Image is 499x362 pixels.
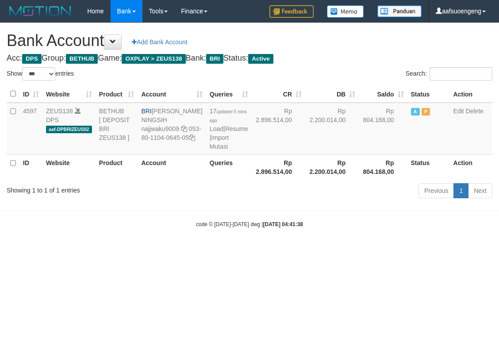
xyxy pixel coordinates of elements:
[22,54,42,64] span: DPS
[305,154,359,180] th: Rp 2.200.014,00
[252,103,305,155] td: Rp 2.896.514,00
[46,126,92,133] span: aaf-DPBRIZEUS02
[19,154,42,180] th: ID
[181,125,187,132] a: Copy najjwaku9009 to clipboard
[453,183,468,198] a: 1
[138,154,206,180] th: Account
[263,221,303,227] strong: [DATE] 04:41:38
[42,103,96,155] td: DPS
[406,67,492,81] label: Search:
[466,108,484,115] a: Delete
[7,67,74,81] label: Show entries
[252,154,305,180] th: Rp 2.896.514,00
[407,154,450,180] th: Status
[19,85,42,103] th: ID: activate to sort column ascending
[66,54,98,64] span: BETHUB
[96,154,138,180] th: Product
[189,134,195,141] a: Copy 053801104064505 to clipboard
[7,182,201,195] div: Showing 1 to 1 of 1 entries
[327,5,364,18] img: Button%20Memo.svg
[210,125,223,132] a: Load
[210,134,229,150] a: Import Mutasi
[418,183,454,198] a: Previous
[141,125,179,132] a: najjwaku9009
[46,108,73,115] a: ZEUS138
[407,85,450,103] th: Status
[210,108,248,150] span: | |
[126,35,193,50] a: Add Bank Account
[305,103,359,155] td: Rp 2.200.014,00
[122,54,185,64] span: OXPLAY > ZEUS138
[7,54,492,63] h4: Acc: Group: Game: Bank: Status:
[42,85,96,103] th: Website: activate to sort column ascending
[96,85,138,103] th: Product: activate to sort column ascending
[411,108,420,116] span: Active
[269,5,314,18] img: Feedback.jpg
[19,103,42,155] td: 4597
[225,125,248,132] a: Resume
[450,85,492,103] th: Action
[430,67,492,81] input: Search:
[252,85,305,103] th: CR: activate to sort column ascending
[210,108,247,123] span: 17
[138,85,206,103] th: Account: activate to sort column ascending
[206,154,252,180] th: Queries
[22,67,55,81] select: Showentries
[468,183,492,198] a: Next
[96,103,138,155] td: BETHUB [ DEPOSIT BRI ZEUS138 ]
[453,108,464,115] a: Edit
[141,108,151,115] span: BRI
[7,4,74,18] img: MOTION_logo.png
[42,154,96,180] th: Website
[305,85,359,103] th: DB: activate to sort column ascending
[210,109,247,123] span: updated 5 mins ago
[359,85,407,103] th: Saldo: activate to sort column ascending
[206,54,223,64] span: BRI
[450,154,492,180] th: Action
[7,32,492,50] h1: Bank Account
[359,103,407,155] td: Rp 804.168,00
[248,54,273,64] span: Active
[138,103,206,155] td: [PERSON_NAME] NINGSIH 053-80-1104-0645-05
[206,85,252,103] th: Queries: activate to sort column ascending
[422,108,430,116] span: Paused
[377,5,422,17] img: panduan.png
[359,154,407,180] th: Rp 804.168,00
[196,221,303,227] small: code © [DATE]-[DATE] dwg |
